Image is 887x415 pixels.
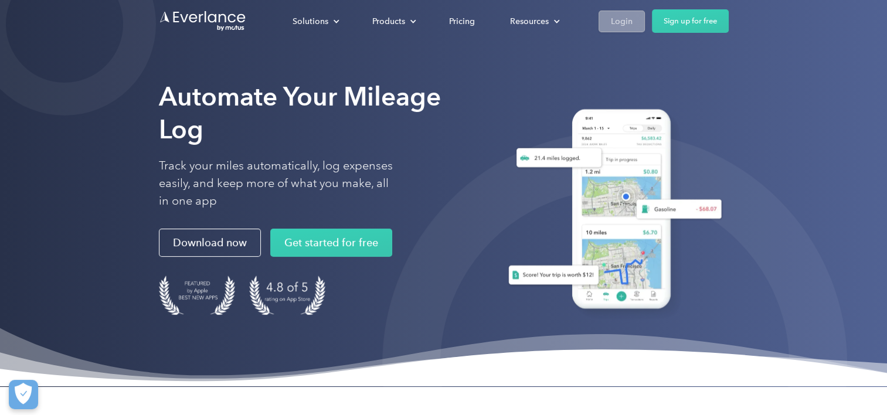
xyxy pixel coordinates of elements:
[498,11,569,32] div: Resources
[9,380,38,409] button: Cookies Settings
[159,229,261,257] a: Download now
[372,14,405,29] div: Products
[449,14,475,29] div: Pricing
[159,81,441,145] strong: Automate Your Mileage Log
[361,11,426,32] div: Products
[159,10,247,32] a: Go to homepage
[281,11,349,32] div: Solutions
[159,157,393,210] p: Track your miles automatically, log expenses easily, and keep more of what you make, all in one app
[270,229,392,257] a: Get started for free
[159,275,235,315] img: Badge for Featured by Apple Best New Apps
[510,14,549,29] div: Resources
[599,11,645,32] a: Login
[437,11,487,32] a: Pricing
[494,100,729,322] img: Everlance, mileage tracker app, expense tracking app
[611,14,633,29] div: Login
[293,14,328,29] div: Solutions
[652,9,729,33] a: Sign up for free
[249,275,325,315] img: 4.9 out of 5 stars on the app store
